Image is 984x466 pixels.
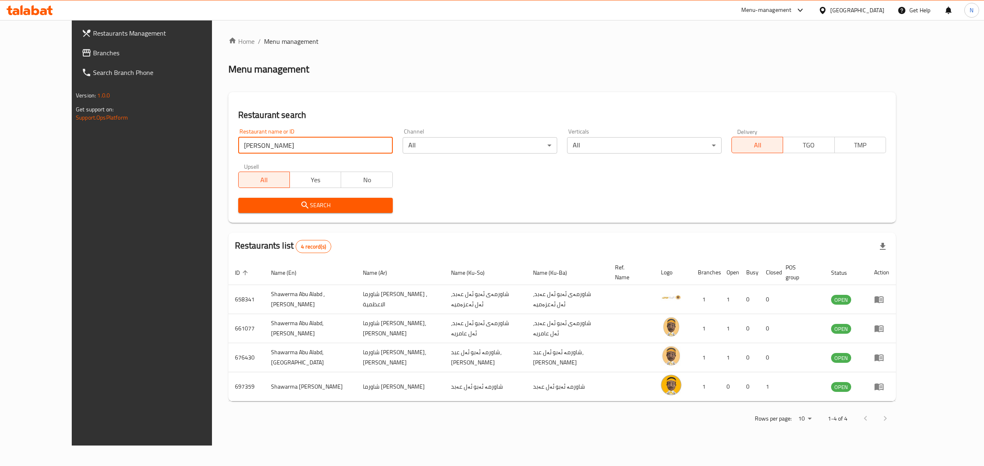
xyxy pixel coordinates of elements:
span: Name (Ar) [363,268,398,278]
span: Yes [293,174,338,186]
td: 658341 [228,285,264,314]
span: All [735,139,780,151]
div: OPEN [831,324,851,334]
div: All [403,137,557,154]
h2: Restaurants list [235,240,331,253]
th: Busy [740,260,759,285]
span: Name (Ku-So) [451,268,495,278]
td: 697359 [228,372,264,401]
p: Rows per page: [755,414,792,424]
span: OPEN [831,295,851,305]
nav: breadcrumb [228,36,896,46]
span: Search [245,200,386,210]
td: 0 [740,343,759,372]
span: Search Branch Phone [93,68,230,77]
img: Shawarma Abu Al Abed [661,375,681,395]
button: TMP [834,137,886,153]
h2: Restaurant search [238,109,886,121]
td: 661077 [228,314,264,343]
div: [GEOGRAPHIC_DATA] [830,6,884,15]
td: Shawerma Abu Alabd, [PERSON_NAME] [264,314,356,343]
span: Status [831,268,858,278]
span: 1.0.0 [97,90,110,101]
td: 676430 [228,343,264,372]
td: 0 [759,314,779,343]
td: 1 [691,314,720,343]
h2: Menu management [228,63,309,76]
span: TMP [838,139,883,151]
img: Shawerma Abu Alabd, Al Amriya [661,317,681,337]
td: 1 [691,372,720,401]
td: شاورما [PERSON_NAME]، [PERSON_NAME] [356,343,444,372]
td: 0 [740,372,759,401]
button: Search [238,198,393,213]
td: 1 [720,343,740,372]
button: No [341,172,392,188]
th: Action [868,260,896,285]
div: Menu [874,353,889,362]
a: Branches [75,43,236,63]
img: Shawarma Abu Alabd, Albnook [661,346,681,366]
span: Menu management [264,36,319,46]
span: TGO [786,139,831,151]
span: OPEN [831,324,851,334]
table: enhanced table [228,260,896,401]
a: Search Branch Phone [75,63,236,82]
label: Upsell [244,163,259,169]
span: All [242,174,287,186]
td: شاورما [PERSON_NAME] , الاعظمية [356,285,444,314]
td: 1 [720,314,740,343]
div: All [567,137,722,154]
div: Menu [874,294,889,304]
li: / [258,36,261,46]
div: Menu-management [741,5,792,15]
div: Menu [874,382,889,391]
span: 4 record(s) [296,243,331,251]
td: شاورمەی ئەبو ئەل عەبد، ئەل عامریە [444,314,526,343]
td: شاورما [PERSON_NAME]، [PERSON_NAME] [356,314,444,343]
a: Home [228,36,255,46]
td: شاورمە ئەبو ئەل عەبد [526,372,608,401]
td: 0 [740,314,759,343]
button: All [731,137,783,153]
td: 0 [720,372,740,401]
th: Branches [691,260,720,285]
span: OPEN [831,382,851,392]
span: POS group [786,262,815,282]
button: All [238,172,290,188]
div: OPEN [831,353,851,363]
span: N [970,6,973,15]
th: Logo [654,260,691,285]
td: 1 [720,285,740,314]
span: Branches [93,48,230,58]
span: No [344,174,389,186]
span: Version: [76,90,96,101]
td: 0 [759,343,779,372]
img: Shawerma Abu Alabd , Al aadhameya [661,287,681,308]
p: 1-4 of 4 [828,414,847,424]
td: 0 [759,285,779,314]
a: Support.OpsPlatform [76,112,128,123]
td: شاورمەی ئەبو ئەل عەبد، ئەل ئەعزەمیە [526,285,608,314]
div: Menu [874,323,889,333]
div: Rows per page: [795,413,815,425]
td: Shawarma Abu Alabd, [GEOGRAPHIC_DATA] [264,343,356,372]
td: شاورمە ئەبو ئەل عەبد [444,372,526,401]
a: Restaurants Management [75,23,236,43]
td: شاورمە ئەبو ئەل عبد، [PERSON_NAME] [444,343,526,372]
span: Name (Ku-Ba) [533,268,578,278]
input: Search for restaurant name or ID.. [238,137,393,154]
div: OPEN [831,382,851,392]
td: 1 [691,285,720,314]
td: شاورما [PERSON_NAME] [356,372,444,401]
span: Restaurants Management [93,28,230,38]
button: Yes [289,172,341,188]
td: 1 [759,372,779,401]
td: Shawerma Abu Alabd , [PERSON_NAME] [264,285,356,314]
td: شاورمەی ئەبو ئەل عەبد، ئەل عامریە [526,314,608,343]
div: Export file [873,237,893,256]
td: شاورمە ئەبو ئەل عبد، [PERSON_NAME] [526,343,608,372]
span: Name (En) [271,268,307,278]
th: Open [720,260,740,285]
